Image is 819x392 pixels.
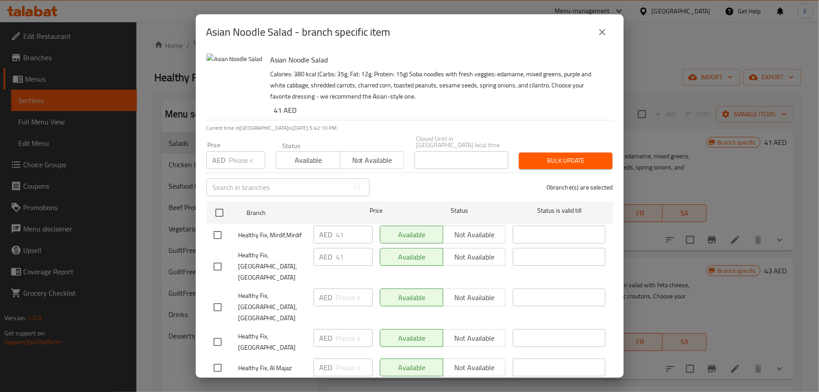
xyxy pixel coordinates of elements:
[239,363,306,374] span: Healthy Fix, Al Majaz
[276,151,340,169] button: Available
[239,230,306,241] span: Healthy Fix, Mirdif,Mirdif
[320,292,333,303] p: AED
[340,151,404,169] button: Not available
[547,183,613,192] p: 0 branche(s) are selected
[271,69,606,102] p: Calories: 380 kcal (Carbs: 35g, Fat: 12g, Protein: 15g) Soba noodles with fresh veggies: edamame,...
[526,155,605,166] span: Bulk update
[239,250,306,283] span: Healthy Fix, [GEOGRAPHIC_DATA],[GEOGRAPHIC_DATA]
[336,329,373,347] input: Please enter price
[336,289,373,306] input: Please enter price
[336,248,373,266] input: Please enter price
[239,331,306,353] span: Healthy Fix, [GEOGRAPHIC_DATA]
[206,178,349,196] input: Search in branches
[320,252,333,262] p: AED
[247,207,339,219] span: Branch
[513,205,605,216] span: Status is valid till
[239,290,306,324] span: Healthy Fix, [GEOGRAPHIC_DATA],[GEOGRAPHIC_DATA]
[320,229,333,240] p: AED
[213,155,226,165] p: AED
[346,205,406,216] span: Price
[320,333,333,343] p: AED
[271,54,606,66] h6: Asian Noodle Salad
[206,25,391,39] h2: Asian Noodle Salad - branch specific item
[592,21,613,43] button: close
[519,153,613,169] button: Bulk update
[344,154,400,167] span: Not available
[229,151,265,169] input: Please enter price
[320,362,333,373] p: AED
[336,226,373,243] input: Please enter price
[206,54,263,111] img: Asian Noodle Salad
[336,359,373,376] input: Please enter price
[274,104,606,116] h6: 41 AED
[280,154,337,167] span: Available
[413,205,506,216] span: Status
[206,124,613,132] p: Current time in [GEOGRAPHIC_DATA] is [DATE] 5:42:10 PM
